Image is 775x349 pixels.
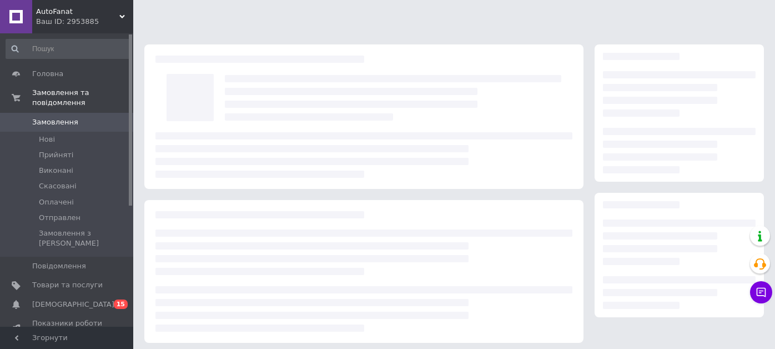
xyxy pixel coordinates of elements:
span: Замовлення [32,117,78,127]
span: Нові [39,134,55,144]
span: Товари та послуги [32,280,103,290]
span: Головна [32,69,63,79]
span: [DEMOGRAPHIC_DATA] [32,300,114,310]
span: Замовлення та повідомлення [32,88,133,108]
div: Ваш ID: 2953885 [36,17,133,27]
span: Отправлен [39,213,80,223]
button: Чат з покупцем [750,281,772,303]
span: Замовлення з [PERSON_NAME] [39,228,130,248]
span: 15 [114,300,128,309]
span: Оплачені [39,197,74,207]
span: Скасовані [39,181,77,191]
span: Показники роботи компанії [32,318,103,338]
input: Пошук [6,39,131,59]
span: AutoFanat [36,7,119,17]
span: Прийняті [39,150,73,160]
span: Виконані [39,166,73,176]
span: Повідомлення [32,261,86,271]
